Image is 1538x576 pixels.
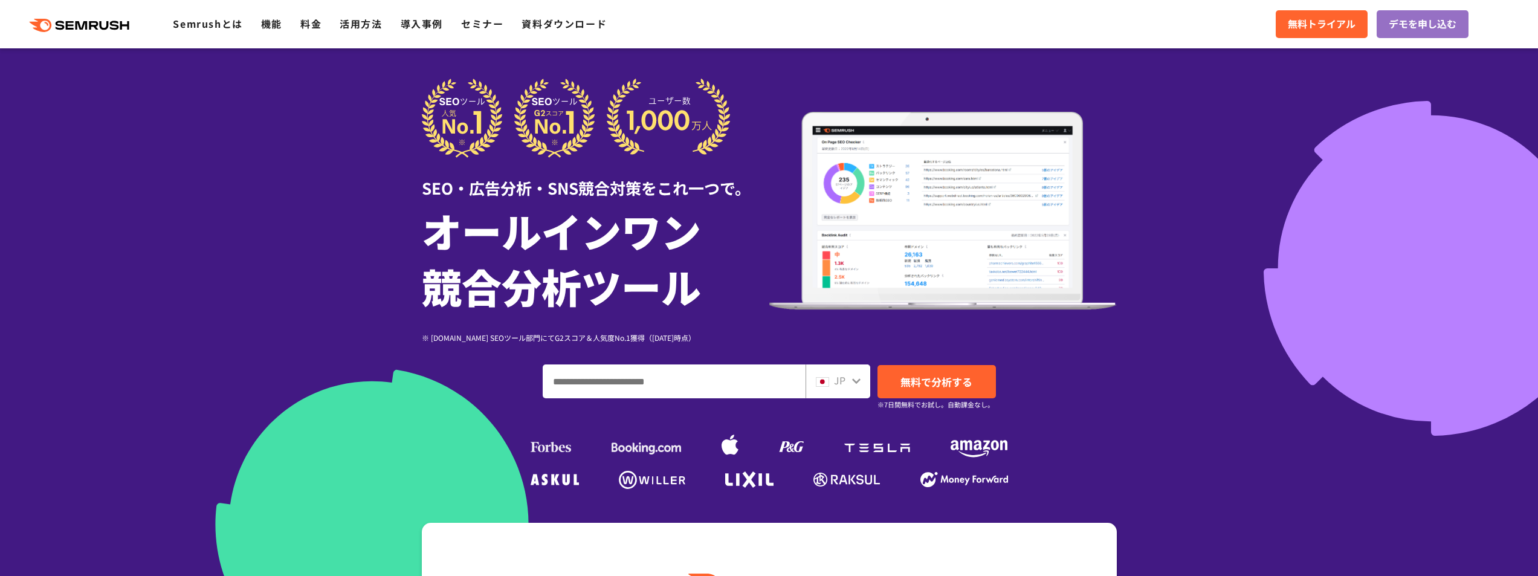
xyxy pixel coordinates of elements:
span: JP [834,373,845,387]
a: デモを申し込む [1377,10,1469,38]
a: 料金 [300,16,321,31]
span: デモを申し込む [1389,16,1456,32]
span: 無料トライアル [1288,16,1355,32]
a: 機能 [261,16,282,31]
div: ※ [DOMAIN_NAME] SEOツール部門にてG2スコア＆人気度No.1獲得（[DATE]時点） [422,332,769,343]
a: 無料で分析する [877,365,996,398]
a: 活用方法 [340,16,382,31]
div: SEO・広告分析・SNS競合対策をこれ一つで。 [422,158,769,199]
a: 資料ダウンロード [522,16,607,31]
a: セミナー [461,16,503,31]
span: 無料で分析する [900,374,972,389]
a: 無料トライアル [1276,10,1368,38]
input: ドメイン、キーワードまたはURLを入力してください [543,365,805,398]
small: ※7日間無料でお試し。自動課金なし。 [877,399,994,410]
a: Semrushとは [173,16,242,31]
h1: オールインワン 競合分析ツール [422,202,769,314]
a: 導入事例 [401,16,443,31]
